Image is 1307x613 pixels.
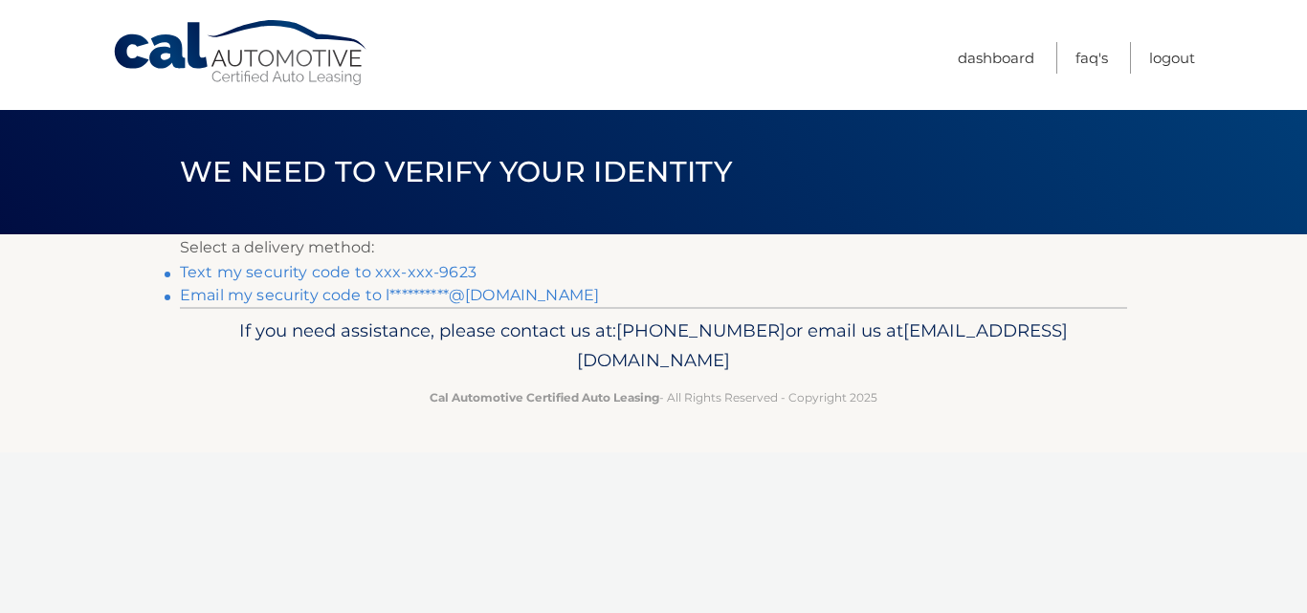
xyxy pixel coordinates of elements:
a: Text my security code to xxx-xxx-9623 [180,263,476,281]
a: Logout [1149,42,1195,74]
span: [PHONE_NUMBER] [616,319,786,341]
span: We need to verify your identity [180,154,732,189]
p: If you need assistance, please contact us at: or email us at [192,316,1115,377]
a: Email my security code to l**********@[DOMAIN_NAME] [180,286,599,304]
a: Cal Automotive [112,19,370,87]
strong: Cal Automotive Certified Auto Leasing [430,390,659,405]
p: Select a delivery method: [180,234,1127,261]
a: Dashboard [958,42,1034,74]
p: - All Rights Reserved - Copyright 2025 [192,387,1115,407]
a: FAQ's [1075,42,1108,74]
